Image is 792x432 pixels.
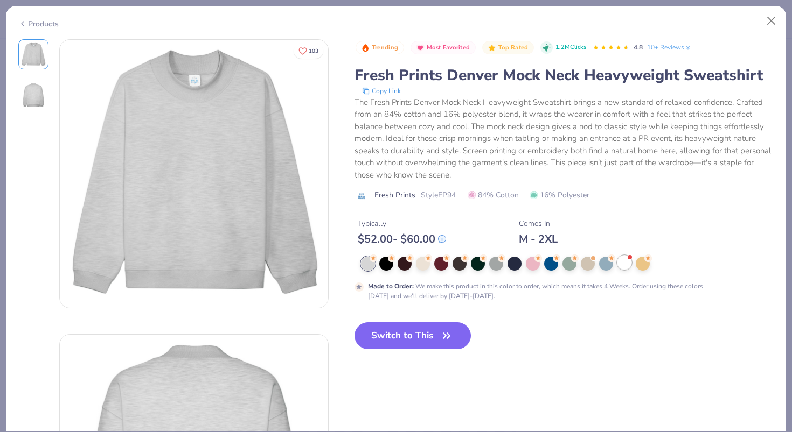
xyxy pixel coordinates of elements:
div: Comes In [519,218,558,229]
span: 103 [309,48,318,54]
img: Trending sort [361,44,370,52]
span: 4.8 [634,43,643,52]
button: Like [294,43,323,59]
img: Front [20,41,46,67]
button: Close [761,11,782,31]
button: Badge Button [411,41,476,55]
img: brand logo [355,192,369,200]
span: 1.2M Clicks [555,43,586,52]
button: Badge Button [356,41,404,55]
div: Fresh Prints Denver Mock Neck Heavyweight Sweatshirt [355,65,774,86]
img: Front [60,40,328,308]
span: Fresh Prints [374,189,415,201]
button: copy to clipboard [359,86,404,96]
span: 16% Polyester [530,189,589,201]
strong: Made to Order : [368,282,414,291]
span: Most Favorited [427,45,470,51]
span: Trending [372,45,398,51]
span: Top Rated [498,45,529,51]
div: The Fresh Prints Denver Mock Neck Heavyweight Sweatshirt brings a new standard of relaxed confide... [355,96,774,181]
div: Products [18,18,59,30]
span: 84% Cotton [468,189,519,201]
div: Typically [358,218,446,229]
button: Switch to This [355,322,471,349]
div: We make this product in this color to order, which means it takes 4 Weeks. Order using these colo... [368,281,724,301]
a: 10+ Reviews [647,43,692,52]
div: 4.8 Stars [593,39,629,56]
span: Style FP94 [421,189,456,201]
div: $ 52.00 - $ 60.00 [358,232,446,246]
img: Most Favorited sort [416,44,425,52]
img: Back [20,82,46,108]
div: M - 2XL [519,232,558,246]
img: Top Rated sort [488,44,496,52]
button: Badge Button [482,41,534,55]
